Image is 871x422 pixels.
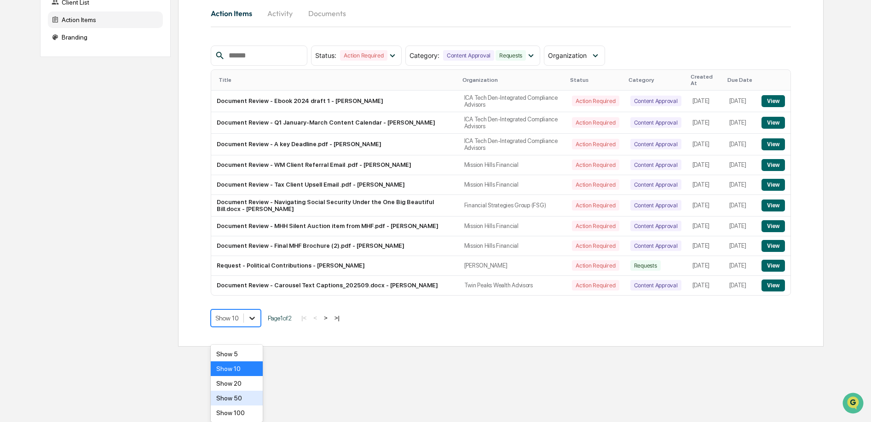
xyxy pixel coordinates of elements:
[211,2,791,24] div: activity tabs
[572,260,619,271] div: Action Required
[761,220,785,232] button: View
[687,112,724,134] td: [DATE]
[459,256,566,276] td: [PERSON_NAME]
[570,77,621,83] div: Status
[687,155,724,175] td: [DATE]
[31,80,116,87] div: We're available if you need us!
[572,200,619,211] div: Action Required
[724,155,756,175] td: [DATE]
[299,314,309,322] button: |<
[9,19,167,34] p: How can we help?
[301,2,353,24] button: Documents
[761,200,785,211] button: View
[630,179,681,190] div: Content Approval
[332,314,342,322] button: >|
[572,139,619,149] div: Action Required
[761,260,785,272] button: View
[630,260,661,271] div: Requests
[9,70,26,87] img: 1746055101610-c473b297-6a78-478c-a979-82029cc54cd1
[687,256,724,276] td: [DATE]
[211,91,459,112] td: Document Review - Ebook 2024 draft 1 - [PERSON_NAME]
[321,314,330,322] button: >
[31,70,151,80] div: Start new chat
[462,77,563,83] div: Organization
[572,179,619,190] div: Action Required
[572,96,619,106] div: Action Required
[724,91,756,112] td: [DATE]
[629,77,683,83] div: Category
[724,276,756,295] td: [DATE]
[9,117,17,124] div: 🖐️
[92,156,111,163] span: Pylon
[18,116,59,125] span: Preclearance
[211,195,459,217] td: Document Review - Navigating Social Security Under the One Big Beautiful Bill.docx - [PERSON_NAME]
[63,112,118,129] a: 🗄️Attestations
[724,112,756,134] td: [DATE]
[630,96,681,106] div: Content Approval
[459,91,566,112] td: ICA Tech Den-Integrated Compliance Advisors
[6,112,63,129] a: 🖐️Preclearance
[211,276,459,295] td: Document Review - Carousel Text Captions_202509.docx - [PERSON_NAME]
[548,51,587,59] span: Organization
[67,117,74,124] div: 🗄️
[18,133,58,143] span: Data Lookup
[572,160,619,170] div: Action Required
[340,50,387,61] div: Action Required
[211,175,459,195] td: Document Review - Tax Client Upsell Email .pdf - [PERSON_NAME]
[211,376,263,391] div: Show 20
[761,138,785,150] button: View
[687,276,724,295] td: [DATE]
[724,134,756,155] td: [DATE]
[315,51,336,59] span: Status :
[443,50,494,61] div: Content Approval
[630,280,681,291] div: Content Approval
[459,112,566,134] td: ICA Tech Den-Integrated Compliance Advisors
[156,73,167,84] button: Start new chat
[724,256,756,276] td: [DATE]
[572,221,619,231] div: Action Required
[761,179,785,191] button: View
[630,139,681,149] div: Content Approval
[211,256,459,276] td: Request - Political Contributions - [PERSON_NAME]
[211,391,263,405] div: Show 50
[459,155,566,175] td: Mission Hills Financial
[211,112,459,134] td: Document Review - Q1 January-March Content Calendar - [PERSON_NAME]
[724,195,756,217] td: [DATE]
[761,279,785,291] button: View
[268,314,292,322] span: Page 1 of 2
[9,134,17,142] div: 🔎
[459,195,566,217] td: Financial Strategies Group (FSG)
[211,347,263,361] div: Show 5
[211,236,459,256] td: Document Review - Final MHF Brochure (2).pdf - [PERSON_NAME]
[6,130,62,146] a: 🔎Data Lookup
[687,195,724,217] td: [DATE]
[724,217,756,236] td: [DATE]
[459,276,566,295] td: Twin Peaks Wealth Advisors
[572,117,619,128] div: Action Required
[211,361,263,376] div: Show 10
[687,217,724,236] td: [DATE]
[211,405,263,420] div: Show 100
[630,200,681,211] div: Content Approval
[724,175,756,195] td: [DATE]
[727,77,753,83] div: Due Date
[572,280,619,291] div: Action Required
[630,240,681,251] div: Content Approval
[211,217,459,236] td: Document Review - MHH Silent Auction item from MHF.pdf - [PERSON_NAME]
[630,160,681,170] div: Content Approval
[459,236,566,256] td: Mission Hills Financial
[572,240,619,251] div: Action Required
[459,134,566,155] td: ICA Tech Den-Integrated Compliance Advisors
[260,2,301,24] button: Activity
[48,29,163,46] div: Branding
[687,134,724,155] td: [DATE]
[311,314,320,322] button: <
[76,116,114,125] span: Attestations
[48,11,163,28] div: Action Items
[761,159,785,171] button: View
[496,50,526,61] div: Requests
[687,236,724,256] td: [DATE]
[65,155,111,163] a: Powered byPylon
